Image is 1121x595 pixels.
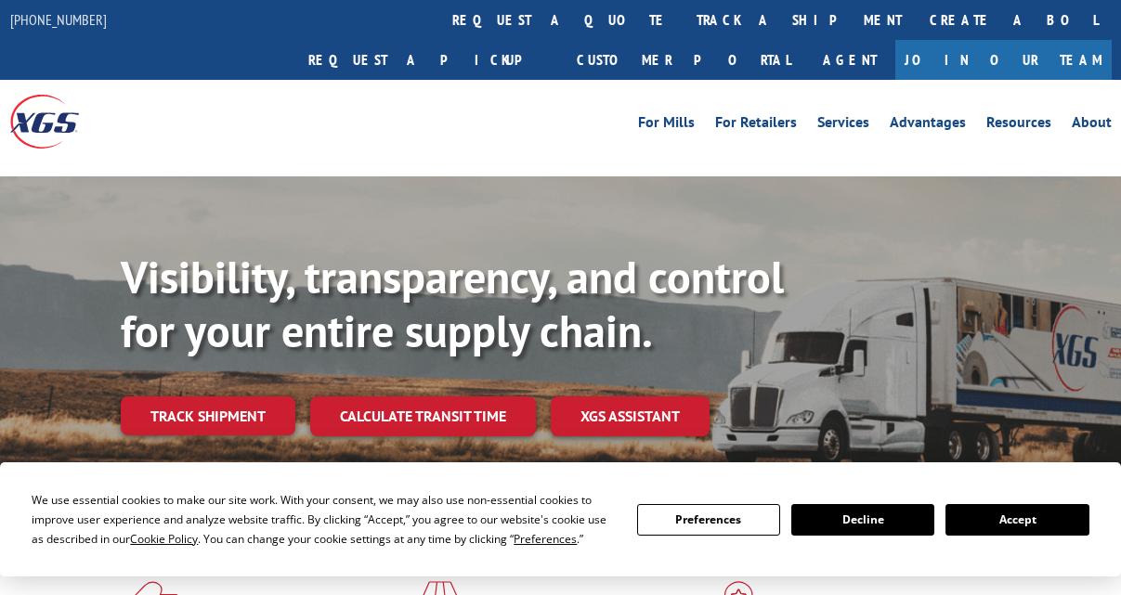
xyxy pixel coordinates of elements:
[804,40,895,80] a: Agent
[310,396,536,436] a: Calculate transit time
[130,531,198,547] span: Cookie Policy
[294,40,563,80] a: Request a pickup
[10,10,107,29] a: [PHONE_NUMBER]
[895,40,1112,80] a: Join Our Team
[563,40,804,80] a: Customer Portal
[890,115,966,136] a: Advantages
[817,115,869,136] a: Services
[637,504,780,536] button: Preferences
[791,504,934,536] button: Decline
[121,396,295,435] a: Track shipment
[945,504,1088,536] button: Accept
[638,115,695,136] a: For Mills
[715,115,797,136] a: For Retailers
[551,396,710,436] a: XGS ASSISTANT
[514,531,577,547] span: Preferences
[121,248,784,359] b: Visibility, transparency, and control for your entire supply chain.
[986,115,1051,136] a: Resources
[1072,115,1112,136] a: About
[32,490,614,549] div: We use essential cookies to make our site work. With your consent, we may also use non-essential ...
